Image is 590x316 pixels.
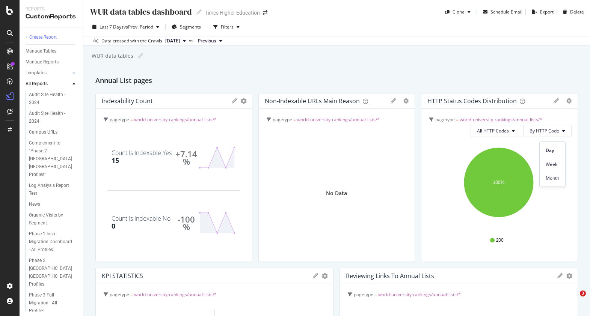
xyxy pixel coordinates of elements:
div: Phase 2 Australia Canada Profiles [29,257,75,288]
div: Reviewing Links to Annual Lists [346,272,434,280]
a: All Reports [26,80,70,88]
span: = [130,116,133,123]
div: WUR data tables dashboard [89,6,192,18]
div: Audit Site Health - 2024 [29,110,71,125]
div: Data crossed with the Crawls [101,38,162,44]
i: Edit report name [138,53,143,59]
div: Campus URLs [29,128,57,136]
span: Day [546,147,559,154]
div: gear [322,273,328,278]
span: Previous [198,38,216,44]
div: No Data [326,190,347,197]
span: pagetype [110,116,129,123]
span: Month [546,175,559,182]
div: Templates [26,69,47,77]
span: = [374,291,377,298]
div: Phase 1 Irish Migration Dashboard - All Profiles [29,230,74,254]
div: Log Analysis Report Test [29,182,71,197]
button: Export [529,6,554,18]
div: Manage Reports [26,58,59,66]
span: pagetype [435,116,455,123]
span: world-university-rankings/annual-lists/* [460,116,542,123]
span: 3 [580,290,586,296]
div: Indexability Countgeargearpagetype = world-university-rankings/annual-lists/*Count Is Indexable Y... [95,93,252,262]
span: vs [189,37,195,44]
span: Last 7 Days [100,24,124,30]
a: Organic Visits by Segment [29,211,78,227]
div: KPI STATISTICS [102,272,143,280]
a: Complement to "Phase 2 [GEOGRAPHIC_DATA] [GEOGRAPHIC_DATA] Profiles" [29,139,78,179]
span: pagetype [110,291,129,298]
span: pagetype [273,116,292,123]
button: Delete [560,6,584,18]
div: WUR data tables [91,52,133,60]
button: Clone [442,6,474,18]
div: Count Is Indexable Yes [112,150,172,156]
a: Phase 1 Irish Migration Dashboard - All Profiles [29,230,78,254]
span: vs Prev. Period [124,24,153,30]
div: Times Higher Education [205,9,260,17]
span: pagetype [354,291,373,298]
div: CustomReports [26,12,77,21]
div: +7.14 % [174,150,199,165]
div: Delete [570,9,584,15]
span: world-university-rankings/annual-lists/* [134,116,217,123]
button: Last 7 DaysvsPrev. Period [89,21,162,33]
button: Previous [195,36,225,45]
i: Edit report name [196,9,202,15]
div: All Reports [26,80,48,88]
a: Campus URLs [29,128,78,136]
button: Schedule Email [480,6,522,18]
div: Annual List pages [95,75,578,87]
div: Reports [26,6,77,12]
button: Segments [169,21,204,33]
div: Schedule Email [490,9,522,15]
span: world-university-rankings/annual-lists/* [297,116,380,123]
div: Clone [453,9,465,15]
button: Filters [210,21,243,33]
div: Non-Indexable URLs Main Reason [265,97,360,105]
div: gear [566,273,572,278]
a: Audit Site Health - 2024 [29,110,78,125]
a: Manage Reports [26,58,78,66]
iframe: Intercom live chat [564,290,582,308]
a: Audit Site Health - 2024 [29,91,78,107]
div: gear [566,98,572,104]
svg: A chart. [427,143,570,230]
button: [DATE] [162,36,189,45]
span: world-university-rankings/annual-lists/* [378,291,461,298]
a: Templates [26,69,70,77]
div: News [29,200,40,208]
a: Phase 3 Full Migration - All Profiles [29,291,78,315]
div: Export [540,9,554,15]
div: HTTP Status Codes Distribution [427,97,517,105]
div: Filters [221,24,234,30]
h2: Annual List pages [95,75,152,87]
button: By HTTP Code [523,125,572,137]
div: gear [241,98,247,104]
a: Phase 2 [GEOGRAPHIC_DATA] [GEOGRAPHIC_DATA] Profiles [29,257,78,288]
span: By HTTP Code [530,128,559,134]
a: Log Analysis Report Test [29,182,78,197]
div: Phase 3 Full Migration - All Profiles [29,291,73,315]
span: = [293,116,296,123]
a: Manage Tables [26,47,78,55]
div: Complement to "Phase 2 Australia Canada Profiles" [29,139,75,179]
div: 15 [112,156,119,166]
div: + Create Report [26,33,57,41]
a: News [29,200,78,208]
a: + Create Report [26,33,78,41]
span: 2025 Aug. 8th [165,38,180,44]
div: Non-Indexable URLs Main Reasongeargearpagetype = world-university-rankings/annual-lists/* No Data [258,93,415,262]
div: gear [403,98,409,104]
div: Organic Visits by Segment [29,211,72,227]
div: 0 [112,221,115,231]
div: Manage Tables [26,47,56,55]
span: All HTTP Codes [477,128,509,134]
div: Audit Site Health - 2024 [29,91,71,107]
span: world-university-rankings/annual-lists/* [134,291,217,298]
span: Week [546,161,559,168]
div: arrow-right-arrow-left [263,10,267,15]
text: 100% [493,180,505,185]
